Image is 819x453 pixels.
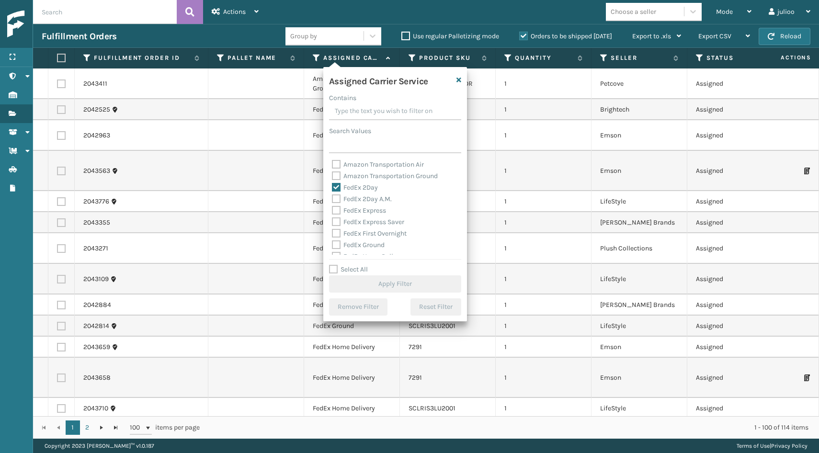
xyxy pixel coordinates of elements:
td: FedEx Ground [304,191,400,212]
td: FedEx Home Delivery [304,398,400,419]
span: 100 [130,423,144,432]
td: Amazon Transportation Ground [304,68,400,99]
td: 1 [496,398,591,419]
input: Type the text you wish to filter on [329,103,461,120]
label: Pallet Name [227,54,285,62]
span: Go to the last page [112,424,120,431]
a: 2043710 [83,404,108,413]
div: Group by [290,31,317,41]
td: Assigned [687,151,783,191]
td: Assigned [687,264,783,294]
a: 2043776 [83,197,109,206]
div: 1 - 100 of 114 items [213,423,808,432]
td: FedEx Ground [304,120,400,151]
label: Orders to be shipped [DATE] [519,32,612,40]
label: FedEx Express Saver [332,218,404,226]
span: Mode [716,8,733,16]
label: Contains [329,93,356,103]
label: Status [706,54,764,62]
button: Reload [759,28,810,45]
td: FedEx Home Delivery [304,358,400,398]
td: 1 [496,294,591,316]
td: 1 [496,337,591,358]
td: FedEx Ground [304,316,400,337]
a: 2043109 [83,274,109,284]
a: SCLRIS3LU2001 [409,322,455,330]
td: LifeStyle [591,264,687,294]
a: 2043271 [83,244,108,253]
td: Assigned [687,120,783,151]
td: [PERSON_NAME] Brands [591,294,687,316]
a: 7291 [409,343,422,351]
button: Remove Filter [329,298,387,316]
label: Assigned Carrier Service [323,54,381,62]
td: 1 [496,212,591,233]
label: Use regular Palletizing mode [401,32,499,40]
td: 1 [496,151,591,191]
td: Emson [591,358,687,398]
a: 2043658 [83,373,111,383]
td: Assigned [687,398,783,419]
a: SCLRIS3LU2001 [409,404,455,412]
td: Assigned [687,294,783,316]
td: Emson [591,337,687,358]
td: 1 [496,120,591,151]
a: 2042525 [83,105,110,114]
td: Assigned [687,316,783,337]
label: Amazon Transportation Ground [332,172,438,180]
a: 7291 [409,374,422,382]
td: FedEx Ground [304,264,400,294]
td: 1 [496,68,591,99]
td: Assigned [687,337,783,358]
a: 2 [80,420,94,435]
td: 1 [496,316,591,337]
td: Assigned [687,99,783,120]
td: Assigned [687,191,783,212]
a: Terms of Use [737,442,770,449]
p: Copyright 2023 [PERSON_NAME]™ v 1.0.187 [45,439,154,453]
td: Assigned [687,233,783,264]
label: FedEx Express [332,206,386,215]
td: LifeStyle [591,398,687,419]
td: Assigned [687,358,783,398]
td: FedEx Ground [304,294,400,316]
label: Amazon Transportation Air [332,160,424,169]
img: logo [7,11,93,38]
td: [PERSON_NAME] Brands [591,212,687,233]
td: 1 [496,233,591,264]
label: Fulfillment Order Id [94,54,190,62]
i: Print Packing Slip [804,168,810,174]
td: LifeStyle [591,191,687,212]
label: Quantity [515,54,573,62]
td: Plush Collections [591,233,687,264]
a: 2043659 [83,342,110,352]
div: Choose a seller [611,7,656,17]
td: FedEx Ground [304,212,400,233]
td: 1 [496,358,591,398]
td: FedEx Ground [304,99,400,120]
span: Actions [223,8,246,16]
td: LifeStyle [591,316,687,337]
span: Export to .xls [632,32,671,40]
td: Emson [591,151,687,191]
a: 2042963 [83,131,110,140]
label: Product SKU [419,54,477,62]
a: Go to the next page [94,420,109,435]
a: 2043355 [83,218,110,227]
span: items per page [130,420,200,435]
td: Brightech [591,99,687,120]
label: FedEx 2Day [332,183,378,192]
td: Assigned [687,68,783,99]
label: Search Values [329,126,371,136]
td: FedEx Ground [304,151,400,191]
a: Privacy Policy [771,442,808,449]
span: Actions [751,50,817,66]
button: Reset Filter [410,298,461,316]
i: Print Packing Slip [804,374,810,381]
div: | [737,439,808,453]
label: FedEx Home Delivery [332,252,406,260]
label: Seller [611,54,669,62]
td: 1 [496,99,591,120]
label: FedEx Ground [332,241,385,249]
h4: Assigned Carrier Service [329,73,428,87]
